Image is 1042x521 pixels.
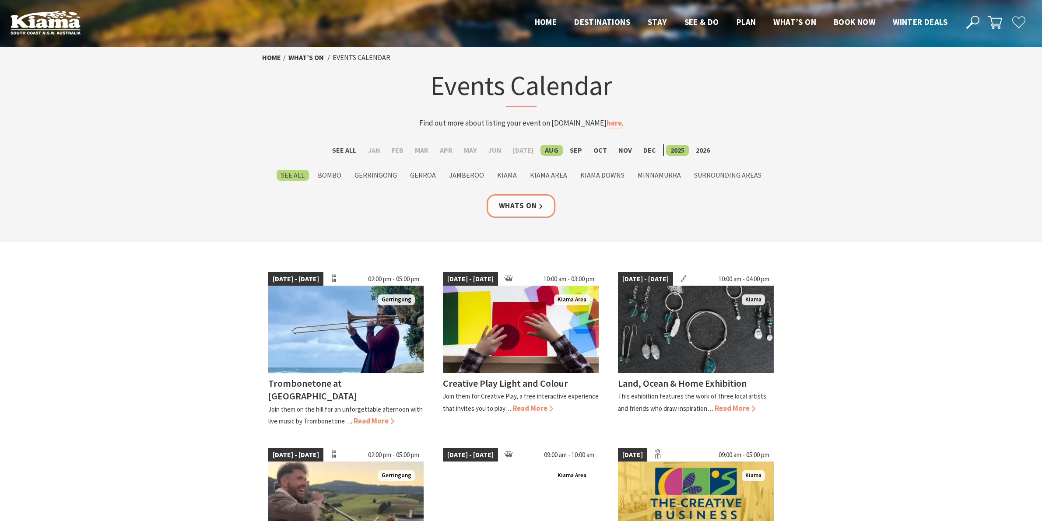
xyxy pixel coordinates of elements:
span: Kiama [742,470,765,481]
h4: Trombonetone at [GEOGRAPHIC_DATA] [268,377,357,402]
label: Kiama Area [526,170,572,181]
a: What’s On [288,53,324,62]
label: Sep [565,145,586,156]
h4: Land, Ocean & Home Exhibition [618,377,747,389]
span: [DATE] - [DATE] [268,272,323,286]
label: [DATE] [509,145,538,156]
span: [DATE] - [DATE] [618,272,673,286]
span: 09:00 am - 05:00 pm [714,448,774,462]
span: 10:00 am - 03:00 pm [539,272,599,286]
div: Unlock exclusive winter offers [895,391,992,470]
span: Gerringong [378,294,415,305]
span: 10:00 am - 04:00 pm [714,272,774,286]
span: Kiama Area [554,470,590,481]
label: See All [328,145,361,156]
span: 09:00 am - 10:00 am [540,448,599,462]
span: Kiama Area [554,294,590,305]
span: Read More [354,416,394,426]
label: Dec [639,145,660,156]
label: Minnamurra [633,170,685,181]
span: Read More [512,403,553,413]
span: See & Do [684,17,719,27]
label: See All [277,170,309,181]
span: Plan [737,17,756,27]
span: Home [535,17,557,27]
p: Join them for Creative Play, a free interactive experience that invites you to play… [443,392,599,412]
img: Trombonetone [268,286,424,373]
img: Jewellery [618,286,774,373]
div: EXPLORE WINTER DEALS [912,487,1006,504]
span: 02:00 pm - 05:00 pm [364,272,424,286]
h4: Creative Play Light and Colour [443,377,568,389]
span: [DATE] - [DATE] [443,448,498,462]
label: Kiama Downs [576,170,629,181]
label: Jamberoo [445,170,488,181]
label: Gerringong [350,170,401,181]
span: Winter Deals [893,17,947,27]
p: Join them on the hill for an unforgettable afternoon with live music by Trombonetone…. [268,405,423,425]
span: [DATE] - [DATE] [268,448,323,462]
label: 2025 [666,145,689,156]
h1: Events Calendar [350,68,693,107]
a: [DATE] - [DATE] 10:00 am - 04:00 pm Jewellery Kiama Land, Ocean & Home Exhibition This exhibition... [618,272,774,427]
span: Destinations [574,17,630,27]
img: Kiama Logo [11,10,81,35]
a: EXPLORE WINTER DEALS [891,487,1027,504]
label: Nov [614,145,636,156]
span: [DATE] [618,448,647,462]
span: Stay [648,17,667,27]
label: Jan [363,145,385,156]
a: Whats On [487,194,556,217]
img: Aerial view of a child playing with multi colour shape cut outs as part of Creative Play [443,286,599,373]
p: Find out more about listing your event on [DOMAIN_NAME] . [350,117,693,129]
span: What’s On [773,17,816,27]
label: May [460,145,481,156]
a: [DATE] - [DATE] 10:00 am - 03:00 pm Aerial view of a child playing with multi colour shape cut ou... [443,272,599,427]
p: This exhibition features the work of three local artists and friends who draw inspiration… [618,392,766,412]
label: Bombo [313,170,346,181]
span: 02:00 pm - 05:00 pm [364,448,424,462]
a: here [607,118,622,128]
nav: Main Menu [526,15,956,30]
a: Home [262,53,281,62]
span: Gerringong [378,470,415,481]
label: 2026 [691,145,714,156]
label: Gerroa [406,170,440,181]
label: Oct [589,145,611,156]
label: Aug [540,145,563,156]
span: Read More [715,403,755,413]
label: Kiama [493,170,521,181]
label: Jun [484,145,506,156]
span: [DATE] - [DATE] [443,272,498,286]
label: Mar [410,145,433,156]
span: Book now [834,17,875,27]
a: [DATE] - [DATE] 02:00 pm - 05:00 pm Trombonetone Gerringong Trombonetone at [GEOGRAPHIC_DATA] Joi... [268,272,424,427]
span: Kiama [742,294,765,305]
label: Apr [435,145,457,156]
li: Events Calendar [333,52,390,63]
label: Feb [387,145,408,156]
label: Surrounding Areas [690,170,766,181]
